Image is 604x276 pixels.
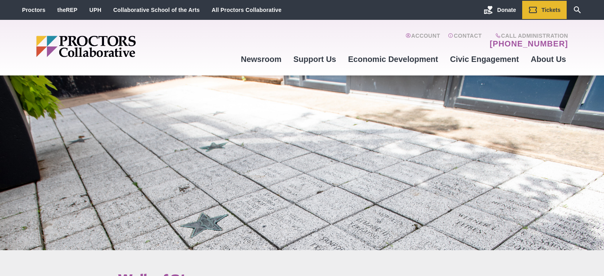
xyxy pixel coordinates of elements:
[567,1,588,19] a: Search
[487,33,568,39] span: Call Administration
[288,48,342,70] a: Support Us
[89,7,101,13] a: UPH
[36,36,197,57] img: Proctors logo
[444,48,525,70] a: Civic Engagement
[113,7,200,13] a: Collaborative School of the Arts
[522,1,567,19] a: Tickets
[478,1,522,19] a: Donate
[212,7,282,13] a: All Proctors Collaborative
[57,7,77,13] a: theREP
[22,7,46,13] a: Proctors
[342,48,444,70] a: Economic Development
[448,33,482,48] a: Contact
[542,7,561,13] span: Tickets
[525,48,572,70] a: About Us
[235,48,287,70] a: Newsroom
[490,39,568,48] a: [PHONE_NUMBER]
[497,7,516,13] span: Donate
[405,33,440,48] a: Account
